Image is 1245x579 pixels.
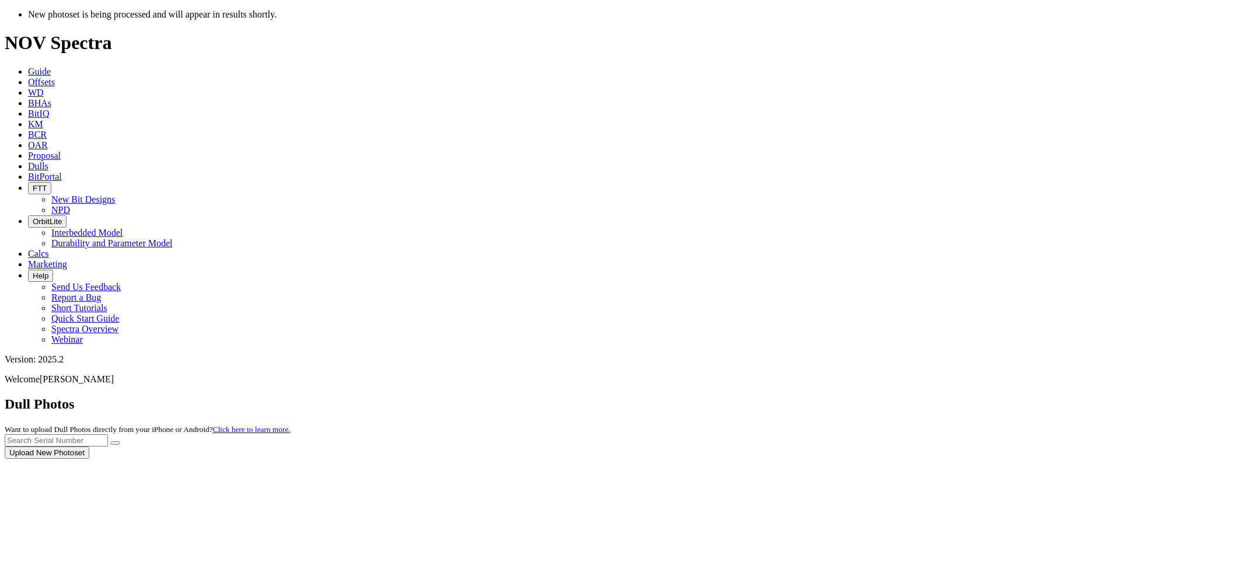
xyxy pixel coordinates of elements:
a: NPD [51,205,70,215]
a: KM [28,119,43,129]
button: FTT [28,182,51,194]
a: Dulls [28,161,48,171]
a: Proposal [28,151,61,161]
a: New Bit Designs [51,194,115,204]
span: [PERSON_NAME] [40,374,114,384]
a: Report a Bug [51,292,101,302]
p: Welcome [5,374,1240,385]
a: Quick Start Guide [51,313,119,323]
a: Offsets [28,77,55,87]
a: Short Tutorials [51,303,107,313]
button: OrbitLite [28,215,67,228]
span: Help [33,271,48,280]
input: Search Serial Number [5,434,108,447]
a: Webinar [51,334,83,344]
a: BitPortal [28,172,62,182]
span: FTT [33,184,47,193]
a: BCR [28,130,47,139]
a: Click here to learn more. [213,425,291,434]
span: OrbitLite [33,217,62,226]
small: Want to upload Dull Photos directly from your iPhone or Android? [5,425,290,434]
a: BitIQ [28,109,49,118]
a: Calcs [28,249,49,259]
a: Marketing [28,259,67,269]
a: Send Us Feedback [51,282,121,292]
h2: Dull Photos [5,396,1240,412]
button: Help [28,270,53,282]
button: Upload New Photoset [5,447,89,459]
a: BHAs [28,98,51,108]
a: WD [28,88,44,97]
a: Guide [28,67,51,76]
a: Interbedded Model [51,228,123,238]
a: Spectra Overview [51,324,118,334]
h1: NOV Spectra [5,32,1240,54]
div: Version: 2025.2 [5,354,1240,365]
a: Durability and Parameter Model [51,238,173,248]
a: OAR [28,140,48,150]
span: New photoset is being processed and will appear in results shortly. [28,9,277,19]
